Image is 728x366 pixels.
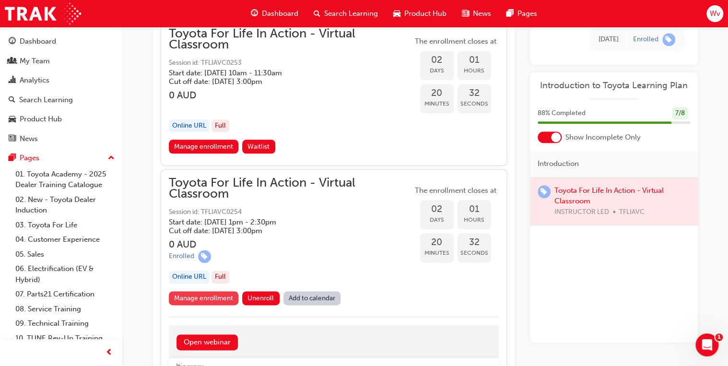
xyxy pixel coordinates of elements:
[458,88,491,99] span: 32
[715,333,723,341] span: 1
[412,185,499,196] span: The enrollment closes at
[283,291,341,305] a: Add to calendar
[169,218,397,226] h5: Start date: [DATE] 1pm - 2:30pm
[169,207,412,218] span: Session id: TFLIAVC0254
[462,8,469,20] span: news-icon
[458,248,491,259] span: Seconds
[633,35,658,44] div: Enrolled
[458,204,491,215] span: 01
[324,8,378,19] span: Search Learning
[473,8,491,19] span: News
[169,271,210,283] div: Online URL
[169,69,397,77] h5: Start date: [DATE] 10am - 11:30am
[420,65,454,76] span: Days
[420,204,454,215] span: 02
[198,250,211,263] span: learningRecordVerb_ENROLL-icon
[454,4,499,24] a: news-iconNews
[20,133,38,144] div: News
[19,94,73,106] div: Search Learning
[538,108,586,119] span: 88 % Completed
[169,28,412,50] span: Toyota For Life In Action - Virtual Classroom
[420,237,454,248] span: 20
[12,247,118,262] a: 05. Sales
[458,237,491,248] span: 32
[262,8,298,19] span: Dashboard
[169,58,412,69] span: Session id: TFLIAVC0253
[169,291,239,305] a: Manage enrollment
[169,177,412,199] span: Toyota For Life In Action - Virtual Classroom
[169,90,412,101] h3: 0 AUD
[12,316,118,331] a: 09. Technical Training
[695,333,718,356] iframe: Intercom live chat
[420,248,454,259] span: Minutes
[4,91,118,109] a: Search Learning
[9,154,16,163] span: pages-icon
[412,36,499,47] span: The enrollment closes at
[420,98,454,109] span: Minutes
[169,119,210,132] div: Online URL
[4,149,118,167] button: Pages
[4,33,118,50] a: Dashboard
[5,3,81,24] img: Trak
[4,52,118,70] a: My Team
[709,8,720,19] span: Wv
[386,4,454,24] a: car-iconProduct Hub
[506,8,514,20] span: pages-icon
[499,4,545,24] a: pages-iconPages
[517,8,537,19] span: Pages
[251,8,258,20] span: guage-icon
[169,77,397,86] h5: Cut off date: [DATE] 3:00pm
[458,55,491,66] span: 01
[706,5,723,22] button: Wv
[458,65,491,76] span: Hours
[662,33,675,46] span: learningRecordVerb_ENROLL-icon
[4,110,118,128] a: Product Hub
[9,37,16,46] span: guage-icon
[169,140,239,153] a: Manage enrollment
[12,218,118,233] a: 03. Toyota For Life
[458,98,491,109] span: Seconds
[672,107,688,120] div: 7 / 8
[108,152,115,165] span: up-icon
[9,115,16,124] span: car-icon
[247,142,270,151] span: Waitlist
[12,302,118,317] a: 08. Service Training
[458,214,491,225] span: Hours
[176,334,238,350] a: Open webinar
[4,71,118,89] a: Analytics
[420,214,454,225] span: Days
[169,226,397,235] h5: Cut off date: [DATE] 3:00pm
[9,76,16,85] span: chart-icon
[599,34,619,45] div: Wed Sep 24 2025 11:17:43 GMT+0800 (Australian Western Standard Time)
[314,8,320,20] span: search-icon
[12,287,118,302] a: 07. Parts21 Certification
[169,239,412,250] h3: 0 AUD
[247,294,274,302] span: Unenroll
[12,167,118,192] a: 01. Toyota Academy - 2025 Dealer Training Catalogue
[420,88,454,99] span: 20
[9,135,16,143] span: news-icon
[169,177,499,308] button: Toyota For Life In Action - Virtual ClassroomSession id: TFLIAVC0254Start date: [DATE] 1pm - 2:30...
[242,140,275,153] button: Waitlist
[211,119,229,132] div: Full
[4,31,118,149] button: DashboardMy TeamAnalyticsSearch LearningProduct HubNews
[211,271,229,283] div: Full
[20,114,62,125] div: Product Hub
[404,8,446,19] span: Product Hub
[393,8,400,20] span: car-icon
[538,80,690,91] a: Introduction to Toyota Learning Plan
[538,158,579,169] span: Introduction
[242,291,280,305] button: Unenroll
[9,57,16,66] span: people-icon
[169,252,194,261] div: Enrolled
[420,55,454,66] span: 02
[20,75,49,86] div: Analytics
[106,347,113,359] span: prev-icon
[565,132,641,143] span: Show Incomplete Only
[169,28,499,157] button: Toyota For Life In Action - Virtual ClassroomSession id: TFLIAVC0253Start date: [DATE] 10am - 11:...
[12,331,118,346] a: 10. TUNE Rev-Up Training
[4,130,118,148] a: News
[538,185,551,198] span: learningRecordVerb_ENROLL-icon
